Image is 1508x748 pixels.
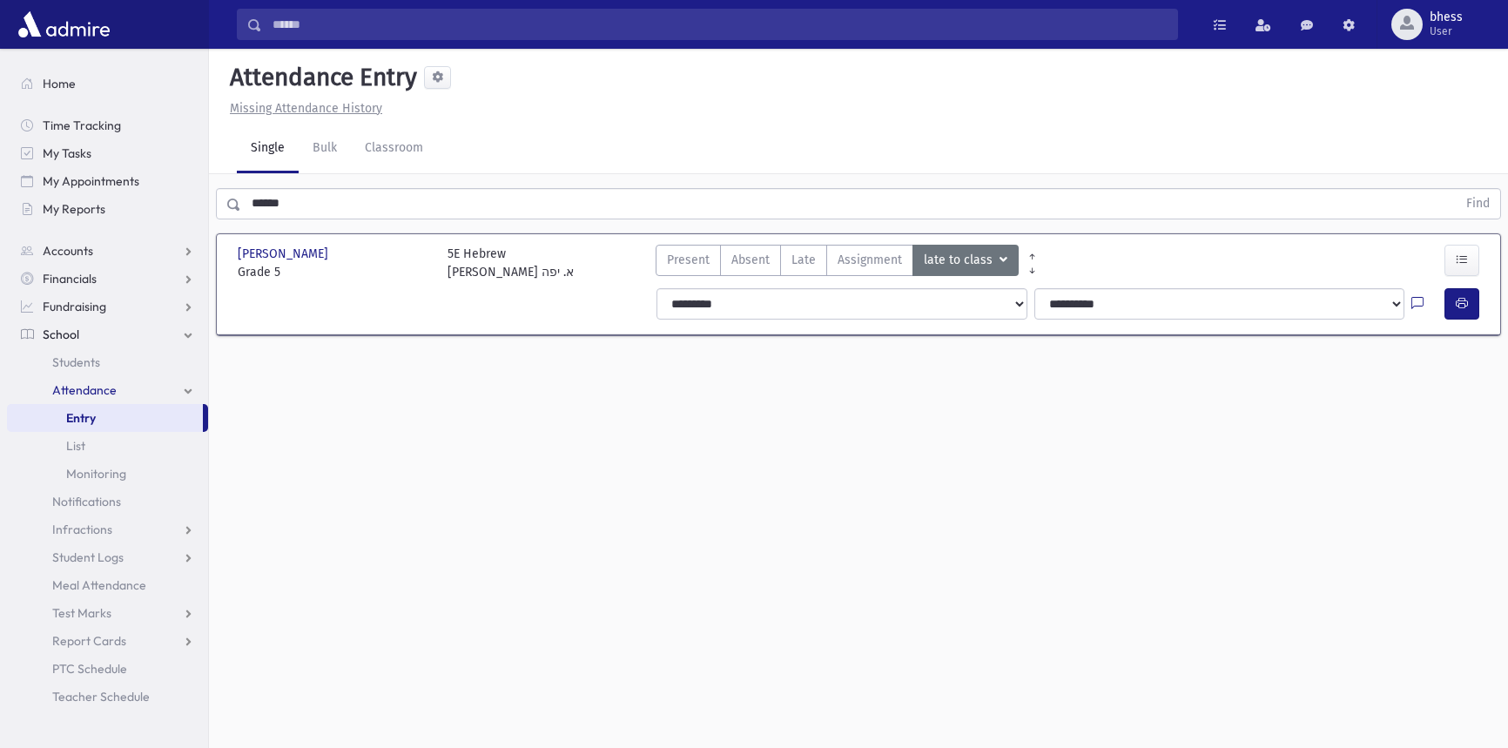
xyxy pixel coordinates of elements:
span: Accounts [43,243,93,259]
a: Notifications [7,488,208,516]
span: bhess [1430,10,1463,24]
a: Time Tracking [7,111,208,139]
a: Teacher Schedule [7,683,208,711]
span: Assignment [838,251,902,269]
span: late to class [924,251,996,270]
input: Search [262,9,1177,40]
a: My Tasks [7,139,208,167]
a: Bulk [299,125,351,173]
span: Notifications [52,494,121,509]
span: Present [667,251,710,269]
span: [PERSON_NAME] [238,245,332,263]
span: Report Cards [52,633,126,649]
a: Students [7,348,208,376]
a: Test Marks [7,599,208,627]
a: Meal Attendance [7,571,208,599]
a: School [7,320,208,348]
a: Single [237,125,299,173]
span: Financials [43,271,97,286]
img: AdmirePro [14,7,114,42]
span: Monitoring [66,466,126,482]
span: Absent [731,251,770,269]
span: PTC Schedule [52,661,127,677]
span: Home [43,76,76,91]
span: My Appointments [43,173,139,189]
a: Infractions [7,516,208,543]
a: Classroom [351,125,437,173]
span: Late [791,251,816,269]
a: My Appointments [7,167,208,195]
a: Financials [7,265,208,293]
a: Attendance [7,376,208,404]
a: Entry [7,404,203,432]
span: School [43,327,79,342]
span: User [1430,24,1463,38]
span: My Tasks [43,145,91,161]
span: Test Marks [52,605,111,621]
a: Accounts [7,237,208,265]
span: List [66,438,85,454]
div: AttTypes [656,245,1019,281]
a: Report Cards [7,627,208,655]
span: Student Logs [52,549,124,565]
span: Time Tracking [43,118,121,133]
span: Teacher Schedule [52,689,150,704]
button: Find [1456,189,1500,219]
a: Fundraising [7,293,208,320]
span: Grade 5 [238,263,430,281]
a: Missing Attendance History [223,101,382,116]
span: Students [52,354,100,370]
a: PTC Schedule [7,655,208,683]
span: Meal Attendance [52,577,146,593]
span: Fundraising [43,299,106,314]
span: Entry [66,410,96,426]
a: Student Logs [7,543,208,571]
a: Monitoring [7,460,208,488]
button: late to class [912,245,1019,276]
span: Infractions [52,522,112,537]
div: 5E Hebrew [PERSON_NAME] א. יפה [448,245,574,281]
span: My Reports [43,201,105,217]
a: Home [7,70,208,98]
h5: Attendance Entry [223,63,417,92]
span: Attendance [52,382,117,398]
a: My Reports [7,195,208,223]
a: List [7,432,208,460]
u: Missing Attendance History [230,101,382,116]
